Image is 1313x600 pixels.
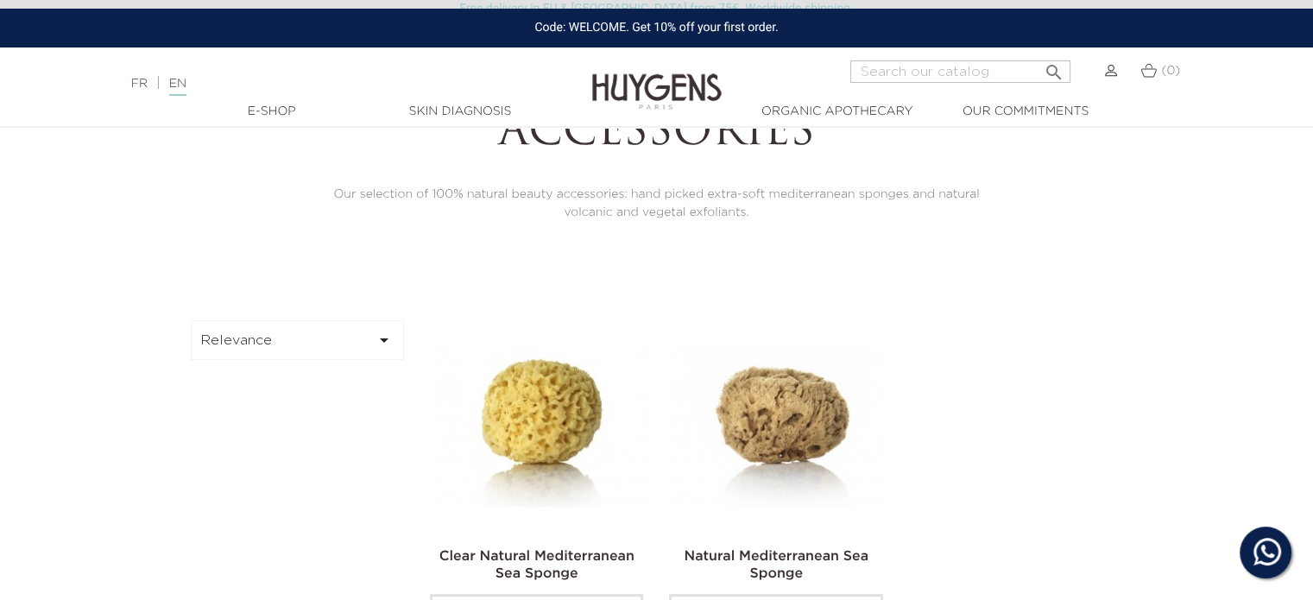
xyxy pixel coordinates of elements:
i:  [374,330,395,351]
input: Search [850,60,1070,83]
a: FR [131,78,148,90]
img: Huygens [592,46,722,112]
button:  [1038,55,1069,79]
img: L'ÉPONGE NATURELLE BRUTE [672,320,886,534]
p: Our selection of 100% natural beauty accessories: hand picked extra-soft mediterranean sponges an... [314,186,998,222]
a: EN [169,78,186,96]
i:  [1043,57,1064,78]
a: E-Shop [186,103,358,121]
img: L'ÉPONGE NATURELLE CLAIRE [433,320,647,534]
a: Organic Apothecary [751,103,924,121]
a: Skin Diagnosis [374,103,546,121]
div: | [123,73,534,94]
span: (0) [1161,65,1180,77]
a: Our commitments [939,103,1112,121]
a: Clear Natural Mediterranean Sea Sponge [439,550,634,581]
a: Natural Mediterranean Sea Sponge [685,550,868,581]
button: Relevance [191,320,405,360]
